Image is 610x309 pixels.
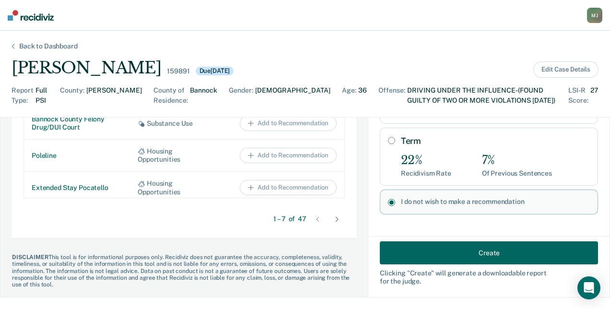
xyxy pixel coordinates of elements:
[32,184,122,192] div: Extended Stay Pocatello
[407,85,557,106] div: DRIVING UNDER THE INFLUENCE-(FOUND GUILTY OF TWO OR MORE VIOLATIONS [DATE])
[229,85,253,106] div: Gender :
[533,61,598,78] button: Edit Case Details
[138,147,209,164] div: Housing Opportunities
[401,135,590,146] label: Term
[86,85,142,106] div: [PERSON_NAME]
[289,215,295,223] span: of
[60,85,84,106] div: County :
[568,85,588,106] div: LSI-R Score :
[32,115,122,131] div: Bannock County Felony Drug/DUI Court
[342,85,356,106] div: Age :
[12,58,161,78] div: [PERSON_NAME]
[255,85,330,106] div: [DEMOGRAPHIC_DATA]
[240,180,337,195] button: Add to Recommendation
[35,85,48,106] div: Full PSI
[273,215,306,223] div: 1 – 7 47
[380,241,598,264] button: Create
[358,85,367,106] div: 36
[167,67,189,75] div: 159891
[587,8,602,23] button: MJ
[12,254,48,261] span: DISCLAIMER
[8,10,54,21] img: Recidiviz
[378,85,405,106] div: Offense :
[587,8,602,23] div: M J
[190,85,217,106] div: Bannock
[32,152,122,160] div: Poleline
[12,85,34,106] div: Report Type :
[138,119,209,128] div: Substance Use
[138,179,209,196] div: Housing Opportunities
[240,116,337,131] button: Add to Recommendation
[401,169,451,178] div: Recidivism Rate
[482,169,552,178] div: Of Previous Sentences
[8,42,89,50] div: Back to Dashboard
[482,154,552,167] div: 7%
[401,154,451,167] div: 22%
[196,67,234,75] div: Due [DATE]
[380,269,598,285] div: Clicking " Create " will generate a downloadable report for the judge.
[240,148,337,163] button: Add to Recommendation
[577,276,600,299] div: Open Intercom Messenger
[590,85,598,106] div: 27
[0,254,368,288] div: This tool is for informational purposes only. Recidiviz does not guarantee the accuracy, complete...
[153,85,188,106] div: County of Residence :
[401,198,590,206] label: I do not wish to make a recommendation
